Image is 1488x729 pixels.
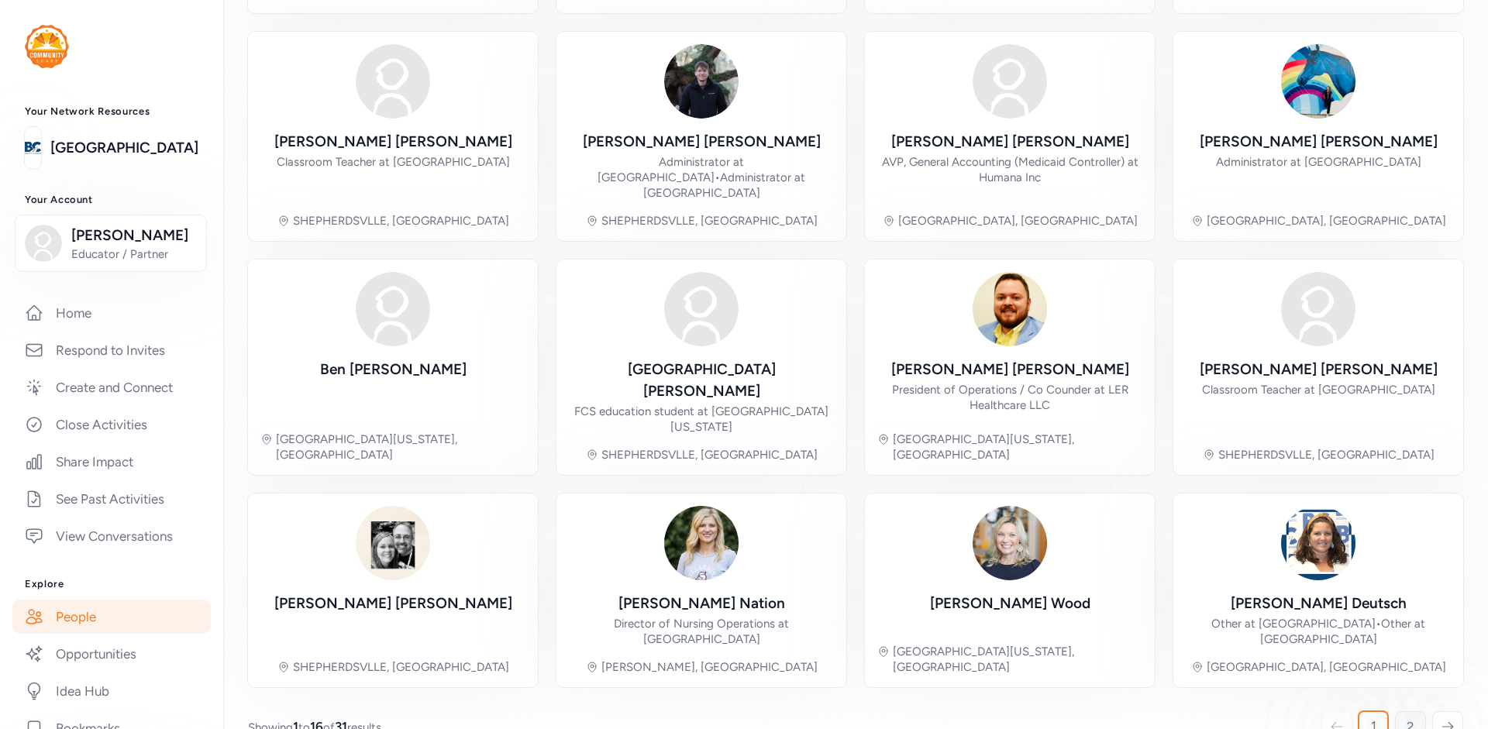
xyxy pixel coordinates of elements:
[1281,506,1355,580] img: Avatar
[1186,616,1451,647] div: Other at [GEOGRAPHIC_DATA] Other at [GEOGRAPHIC_DATA]
[25,578,198,590] h3: Explore
[12,637,211,671] a: Opportunities
[601,213,818,229] div: SHEPHERDSVLLE, [GEOGRAPHIC_DATA]
[1200,359,1438,380] div: [PERSON_NAME] [PERSON_NAME]
[664,506,739,580] img: Avatar
[1200,131,1438,153] div: [PERSON_NAME] [PERSON_NAME]
[277,154,510,170] div: Classroom Teacher at [GEOGRAPHIC_DATA]
[12,333,211,367] a: Respond to Invites
[569,154,834,201] div: Administrator at [GEOGRAPHIC_DATA] Administrator at [GEOGRAPHIC_DATA]
[618,593,785,614] div: [PERSON_NAME] Nation
[1376,617,1381,631] span: •
[1216,154,1421,170] div: Administrator at [GEOGRAPHIC_DATA]
[25,25,69,68] img: logo
[891,131,1129,153] div: [PERSON_NAME] [PERSON_NAME]
[930,593,1090,614] div: [PERSON_NAME] Wood
[1281,44,1355,119] img: Avatar
[973,44,1047,119] img: Avatar
[877,382,1142,413] div: President of Operations / Co Counder at LER Healthcare LLC
[293,659,509,675] div: SHEPHERDSVLLE, [GEOGRAPHIC_DATA]
[25,105,198,118] h3: Your Network Resources
[664,272,739,346] img: Avatar
[356,506,430,580] img: Avatar
[893,432,1142,463] div: [GEOGRAPHIC_DATA][US_STATE], [GEOGRAPHIC_DATA]
[1207,213,1446,229] div: [GEOGRAPHIC_DATA], [GEOGRAPHIC_DATA]
[320,359,467,380] div: Ben [PERSON_NAME]
[898,213,1138,229] div: [GEOGRAPHIC_DATA], [GEOGRAPHIC_DATA]
[1202,382,1435,397] div: Classroom Teacher at [GEOGRAPHIC_DATA]
[1218,447,1435,463] div: SHEPHERDSVLLE, [GEOGRAPHIC_DATA]
[569,616,834,647] div: Director of Nursing Operations at [GEOGRAPHIC_DATA]
[583,131,821,153] div: [PERSON_NAME] [PERSON_NAME]
[50,137,198,159] a: [GEOGRAPHIC_DATA]
[569,359,834,402] div: [GEOGRAPHIC_DATA] [PERSON_NAME]
[601,447,818,463] div: SHEPHERDSVLLE, [GEOGRAPHIC_DATA]
[356,44,430,119] img: Avatar
[1207,659,1446,675] div: [GEOGRAPHIC_DATA], [GEOGRAPHIC_DATA]
[25,194,198,206] h3: Your Account
[973,506,1047,580] img: Avatar
[356,272,430,346] img: Avatar
[12,407,211,442] a: Close Activities
[891,359,1129,380] div: [PERSON_NAME] [PERSON_NAME]
[715,170,720,184] span: •
[12,674,211,708] a: Idea Hub
[293,213,509,229] div: SHEPHERDSVLLE, [GEOGRAPHIC_DATA]
[877,154,1142,185] div: AVP, General Accounting (Medicaid Controller) at Humana Inc
[15,215,207,272] button: [PERSON_NAME]Educator / Partner
[12,445,211,479] a: Share Impact
[71,246,197,262] span: Educator / Partner
[12,519,211,553] a: View Conversations
[274,131,512,153] div: [PERSON_NAME] [PERSON_NAME]
[71,225,197,246] span: [PERSON_NAME]
[601,659,818,675] div: [PERSON_NAME], [GEOGRAPHIC_DATA]
[12,482,211,516] a: See Past Activities
[12,600,211,634] a: People
[973,272,1047,346] img: Avatar
[12,370,211,404] a: Create and Connect
[276,432,525,463] div: [GEOGRAPHIC_DATA][US_STATE], [GEOGRAPHIC_DATA]
[1231,593,1407,614] div: [PERSON_NAME] Deutsch
[893,644,1142,675] div: [GEOGRAPHIC_DATA][US_STATE], [GEOGRAPHIC_DATA]
[12,296,211,330] a: Home
[1281,272,1355,346] img: Avatar
[569,404,834,435] div: FCS education student at [GEOGRAPHIC_DATA][US_STATE]
[25,131,41,165] img: logo
[274,593,512,614] div: [PERSON_NAME] [PERSON_NAME]
[664,44,739,119] img: Avatar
